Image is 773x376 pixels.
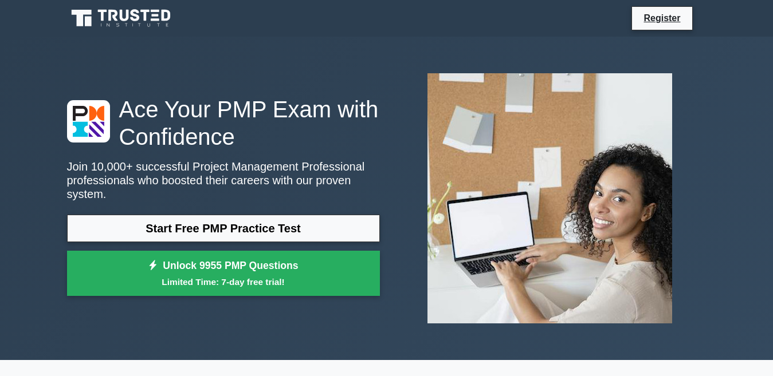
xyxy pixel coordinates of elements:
[67,215,380,242] a: Start Free PMP Practice Test
[67,160,380,201] p: Join 10,000+ successful Project Management Professional professionals who boosted their careers w...
[67,96,380,151] h1: Ace Your PMP Exam with Confidence
[637,11,687,25] a: Register
[81,275,366,288] small: Limited Time: 7-day free trial!
[67,251,380,296] a: Unlock 9955 PMP QuestionsLimited Time: 7-day free trial!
